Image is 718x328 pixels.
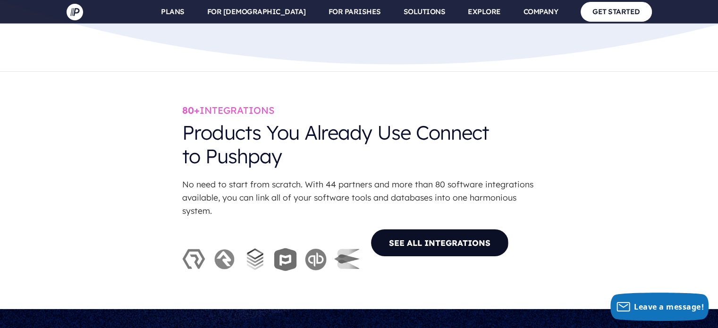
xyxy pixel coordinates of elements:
[182,173,536,222] p: No need to start from scratch. With 44 partners and more than 80 software integrations available,...
[182,104,200,116] b: 80+
[182,105,536,116] h2: INTEGRATIONS
[182,248,359,271] img: logos-integrations.png
[610,293,709,321] button: Leave a message!
[371,229,509,257] a: SEE ALL INTEGRATIONS
[182,116,489,173] p: Products You Already Use Connect to Pushpay
[634,302,704,312] span: Leave a message!
[581,2,652,21] a: GET STARTED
